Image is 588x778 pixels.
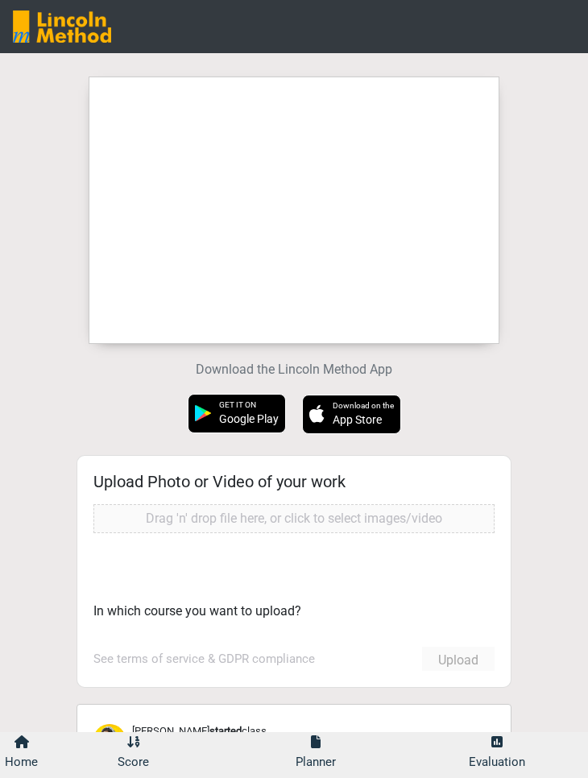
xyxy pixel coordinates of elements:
[302,395,401,434] button: Download on the App Store
[296,753,336,772] label: Planner
[93,472,346,491] h5: Upload Photo or Video of your work
[5,753,38,772] label: Home
[196,360,392,379] label: Download the Lincoln Method App
[118,753,149,772] label: Score
[469,753,525,772] label: Evaluation
[294,409,409,424] a: Download on the App Store
[93,602,495,621] p: In which course you want to upload?
[219,399,279,428] label: GET IT ON
[333,399,394,428] label: Download on the
[422,647,495,671] button: Upload
[188,394,286,433] button: GET IT ON Google Play
[98,509,490,528] p: Drag 'n' drop file here, or click to select images/video
[195,405,211,421] img: playBtn.92f35f98.png
[209,725,242,737] strong: started
[219,412,279,425] span: Google Play
[180,409,294,424] a: GET IT ON Google Play
[93,724,126,756] img: lmprofile_1709887020_up_856958025.jpeg
[132,723,267,739] label: [PERSON_NAME] class
[93,650,315,668] a: See terms of service & GDPR compliance
[333,413,382,426] span: App Store
[13,10,111,43] img: SGY6awQAAAABJRU5ErkJggg==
